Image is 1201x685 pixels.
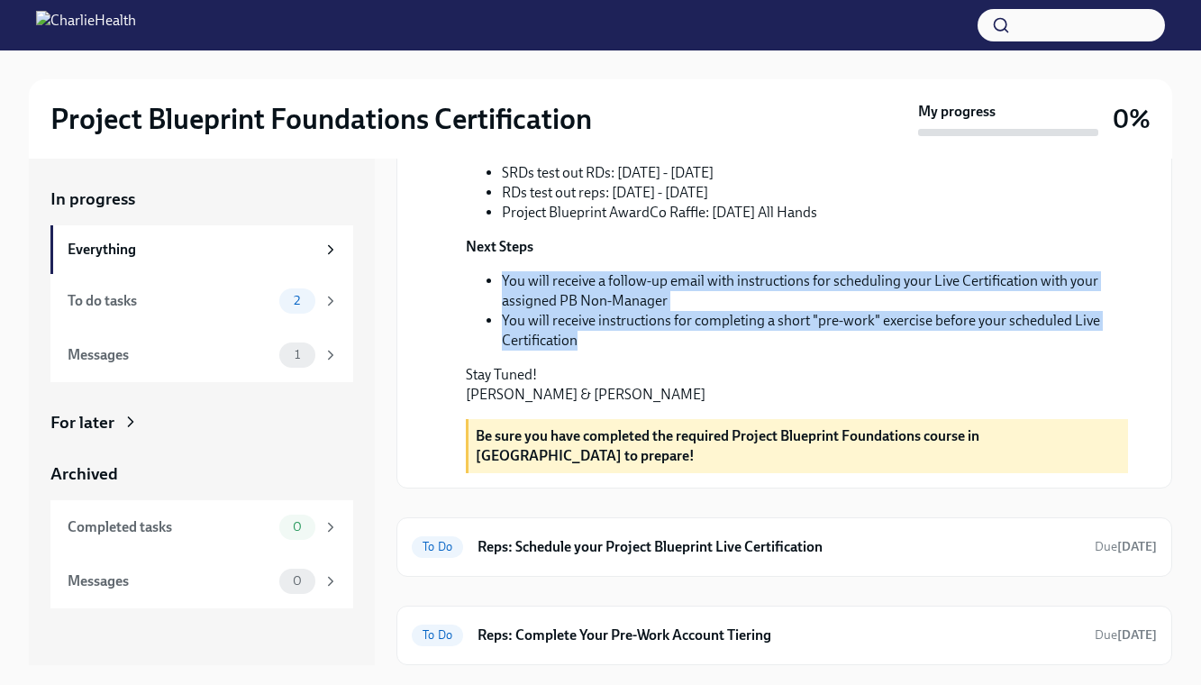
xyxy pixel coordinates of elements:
p: Stay Tuned! [PERSON_NAME] & [PERSON_NAME] [466,365,1128,405]
img: CharlieHealth [36,11,136,40]
strong: Next Steps [466,238,533,255]
li: Project Blueprint AwardCo Raffle: [DATE] All Hands [502,203,1128,223]
span: Due [1095,627,1157,643]
div: Messages [68,345,272,365]
span: 1 [284,348,311,361]
div: To do tasks [68,291,272,311]
a: Completed tasks0 [50,500,353,554]
h3: 0% [1113,103,1151,135]
span: September 19th, 2025 09:00 [1095,538,1157,555]
a: In progress [50,187,353,211]
h6: Reps: Complete Your Pre-Work Account Tiering [478,626,1080,645]
strong: [DATE] [1117,539,1157,554]
strong: [DATE] [1117,627,1157,643]
span: 0 [282,574,313,588]
li: SRDs test out RDs: [DATE] - [DATE] [502,163,1128,183]
a: Everything [50,225,353,274]
h6: Reps: Schedule your Project Blueprint Live Certification [478,537,1080,557]
div: Completed tasks [68,517,272,537]
a: To DoReps: Schedule your Project Blueprint Live CertificationDue[DATE] [412,533,1157,562]
li: RDs test out reps: [DATE] - [DATE] [502,183,1128,203]
span: September 15th, 2025 09:00 [1095,626,1157,644]
strong: Be sure you have completed the required Project Blueprint Foundations course in [GEOGRAPHIC_DATA]... [476,427,979,464]
span: Due [1095,539,1157,554]
div: Messages [68,571,272,591]
li: You will receive instructions for completing a short "pre-work" exercise before your scheduled Li... [502,311,1128,351]
a: To do tasks2 [50,274,353,328]
h2: Project Blueprint Foundations Certification [50,101,592,137]
a: For later [50,411,353,434]
div: Everything [68,240,315,260]
span: 0 [282,520,313,534]
div: For later [50,411,114,434]
a: Messages1 [50,328,353,382]
span: To Do [412,540,463,553]
a: To DoReps: Complete Your Pre-Work Account TieringDue[DATE] [412,621,1157,650]
li: You will receive a follow-up email with instructions for scheduling your Live Certification with ... [502,271,1128,311]
a: Archived [50,462,353,486]
span: To Do [412,628,463,642]
span: 2 [283,294,311,307]
a: Messages0 [50,554,353,608]
strong: My progress [918,102,996,122]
